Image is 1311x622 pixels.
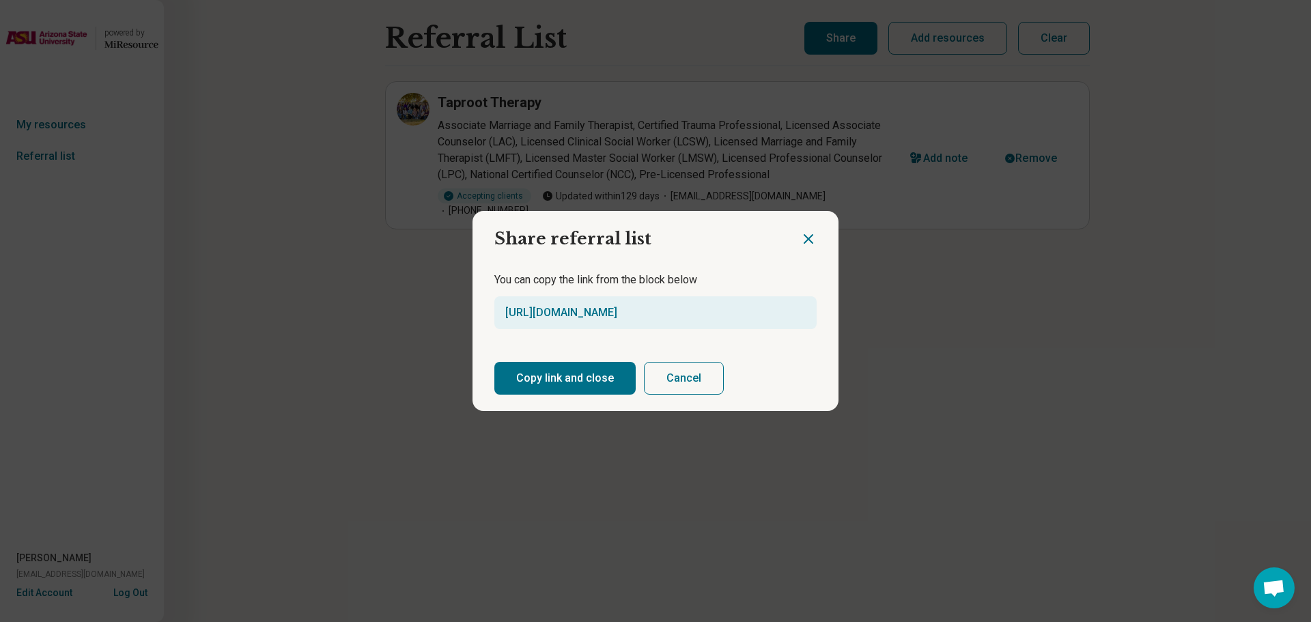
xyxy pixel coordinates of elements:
h2: Share referral list [473,211,800,256]
a: [URL][DOMAIN_NAME] [505,306,617,319]
button: Copy link and close [494,362,636,395]
button: Cancel [644,362,724,395]
p: You can copy the link from the block below [494,272,817,288]
button: Close dialog [800,231,817,247]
